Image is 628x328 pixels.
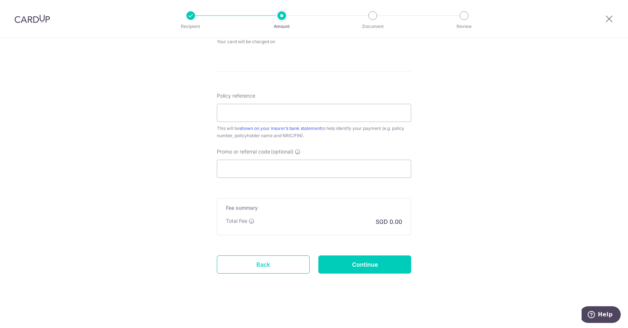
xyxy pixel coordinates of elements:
[376,217,402,226] p: SGD 0.00
[15,15,50,23] img: CardUp
[582,306,621,324] iframe: Opens a widget where you can find more information
[226,204,402,212] h5: Fee summary
[164,23,218,30] p: Recipient
[437,23,491,30] p: Review
[217,92,255,99] label: Policy reference
[318,255,411,274] input: Continue
[226,217,247,225] p: Total Fee
[240,126,321,131] a: shown on your insurer’s bank statement
[217,38,310,45] span: Your card will be charged on
[271,148,293,155] span: (optional)
[217,125,411,139] div: This will be to help identify your payment (e.g. policy number, policyholder name and NRIC/FIN).
[346,23,400,30] p: Document
[217,255,310,274] a: Back
[217,148,270,155] span: Promo or referral code
[255,23,309,30] p: Amount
